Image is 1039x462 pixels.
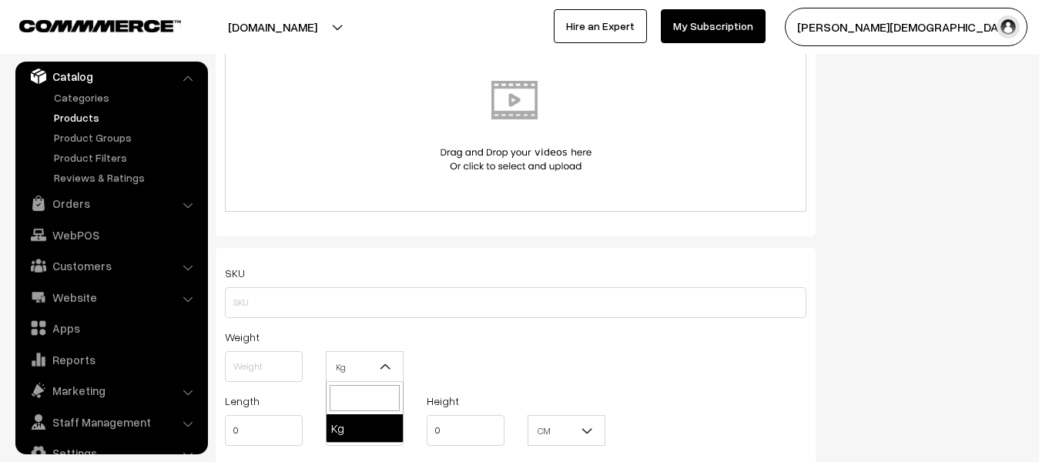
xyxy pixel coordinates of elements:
[19,408,203,436] a: Staff Management
[326,351,404,382] span: Kg
[174,8,371,46] button: [DOMAIN_NAME]
[19,189,203,217] a: Orders
[50,89,203,105] a: Categories
[785,8,1027,46] button: [PERSON_NAME][DEMOGRAPHIC_DATA]
[19,15,154,34] a: COMMMERCE
[997,15,1020,38] img: user
[19,314,203,342] a: Apps
[225,287,806,318] input: SKU
[528,417,605,444] span: CM
[327,414,403,442] li: Kg
[554,9,647,43] a: Hire an Expert
[19,283,203,311] a: Website
[19,377,203,404] a: Marketing
[19,346,203,373] a: Reports
[327,353,403,380] span: Kg
[225,351,303,382] input: Weight
[50,109,203,126] a: Products
[225,393,260,409] label: Length
[661,9,766,43] a: My Subscription
[427,393,459,409] label: Height
[225,265,245,281] label: SKU
[19,62,203,90] a: Catalog
[50,149,203,166] a: Product Filters
[50,169,203,186] a: Reviews & Ratings
[225,329,260,345] label: Weight
[19,221,203,249] a: WebPOS
[19,20,181,32] img: COMMMERCE
[50,129,203,146] a: Product Groups
[528,415,605,446] span: CM
[19,252,203,280] a: Customers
